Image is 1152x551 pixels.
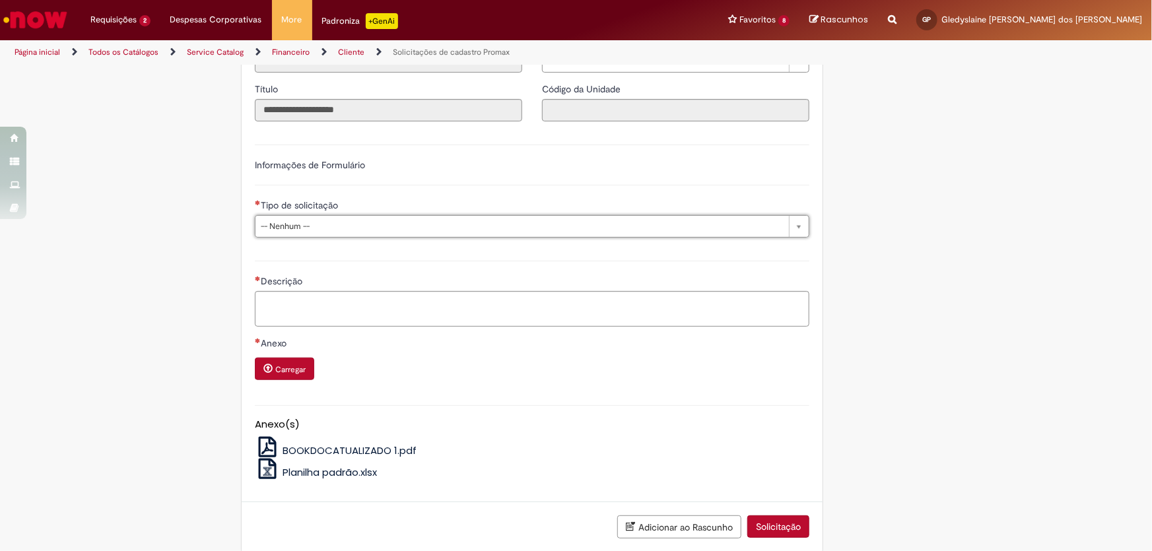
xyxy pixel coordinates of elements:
span: Necessários [255,276,261,281]
label: Somente leitura - Código da Unidade [542,82,623,96]
a: Financeiro [272,47,310,57]
span: -- Nenhum -- [261,216,782,237]
span: Necessários [255,338,261,343]
span: Somente leitura - Código da Unidade [542,83,623,95]
span: Favoritos [739,13,776,26]
a: BOOKDOCATUALIZADO 1.pdf [255,443,417,457]
input: Título [255,99,522,121]
span: Anexo [261,337,289,349]
span: Rascunhos [821,13,868,26]
img: ServiceNow [1,7,69,33]
ul: Trilhas de página [10,40,758,65]
span: Planilha padrão.xlsx [283,465,377,479]
label: Informações de Formulário [255,159,365,171]
h5: Anexo(s) [255,419,809,430]
input: Código da Unidade [542,99,809,121]
textarea: Descrição [255,291,809,327]
a: Service Catalog [187,47,244,57]
span: More [282,13,302,26]
button: Adicionar ao Rascunho [617,515,741,538]
span: 2 [139,15,151,26]
a: Cliente [338,47,364,57]
span: Requisições [90,13,137,26]
span: Gledyslaine [PERSON_NAME] dos [PERSON_NAME] [941,14,1142,25]
label: Somente leitura - Título [255,82,281,96]
span: Necessários [255,200,261,205]
div: Padroniza [322,13,398,29]
span: Somente leitura - Título [255,83,281,95]
span: GP [923,15,932,24]
button: Carregar anexo de Anexo Required [255,358,314,380]
span: BOOKDOCATUALIZADO 1.pdf [283,443,417,457]
small: Carregar [275,364,306,375]
span: Tipo de solicitação [261,199,341,211]
span: Despesas Corporativas [170,13,262,26]
a: Página inicial [15,47,60,57]
span: Descrição [261,275,305,287]
button: Solicitação [747,515,809,538]
a: Solicitações de cadastro Promax [393,47,510,57]
span: 8 [778,15,790,26]
a: Todos os Catálogos [88,47,158,57]
a: Planilha padrão.xlsx [255,465,377,479]
p: +GenAi [366,13,398,29]
a: Rascunhos [809,14,868,26]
